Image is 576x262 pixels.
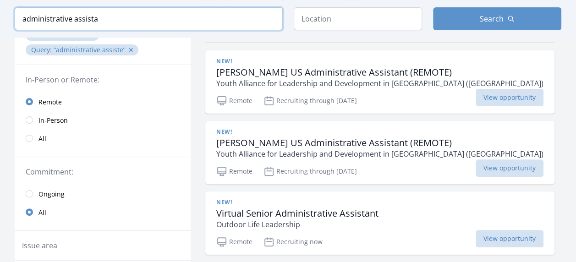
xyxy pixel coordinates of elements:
span: New! [216,199,232,206]
p: Youth Alliance for Leadership and Development in [GEOGRAPHIC_DATA] ([GEOGRAPHIC_DATA]) [216,78,543,89]
p: Remote [216,166,252,177]
span: In-Person [38,116,68,125]
p: Recruiting now [263,236,323,247]
span: Remote [38,98,62,107]
span: View opportunity [476,230,543,247]
input: Keyword [15,7,283,30]
a: Remote [15,93,191,111]
p: Recruiting through [DATE] [263,166,357,177]
p: Outdoor Life Leadership [216,219,379,230]
span: View opportunity [476,159,543,177]
span: All [38,134,46,143]
a: Ongoing [15,185,191,203]
span: Ongoing [38,190,65,199]
p: Recruiting through [DATE] [263,95,357,106]
a: All [15,129,191,147]
a: New! [PERSON_NAME] US Administrative Assistant (REMOTE) Youth Alliance for Leadership and Develop... [205,121,554,184]
q: administrative assiste [54,45,126,54]
a: In-Person [15,111,191,129]
a: All [15,203,191,221]
h3: Virtual Senior Administrative Assistant [216,208,379,219]
input: Location [294,7,422,30]
a: New! Virtual Senior Administrative Assistant Outdoor Life Leadership Remote Recruiting now View o... [205,191,554,255]
h3: [PERSON_NAME] US Administrative Assistant (REMOTE) [216,137,543,148]
span: New! [216,128,232,136]
h3: [PERSON_NAME] US Administrative Assistant (REMOTE) [216,67,543,78]
a: New! [PERSON_NAME] US Administrative Assistant (REMOTE) Youth Alliance for Leadership and Develop... [205,50,554,114]
legend: Commitment: [26,166,180,177]
span: Query : [31,45,54,54]
p: Remote [216,95,252,106]
button: Search [433,7,561,30]
p: Remote [216,236,252,247]
legend: Issue area [22,240,57,251]
button: ✕ [128,45,134,55]
span: All [38,208,46,217]
span: New! [216,58,232,65]
legend: In-Person or Remote: [26,74,180,85]
span: Search [480,13,504,24]
p: Youth Alliance for Leadership and Development in [GEOGRAPHIC_DATA] ([GEOGRAPHIC_DATA]) [216,148,543,159]
span: View opportunity [476,89,543,106]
